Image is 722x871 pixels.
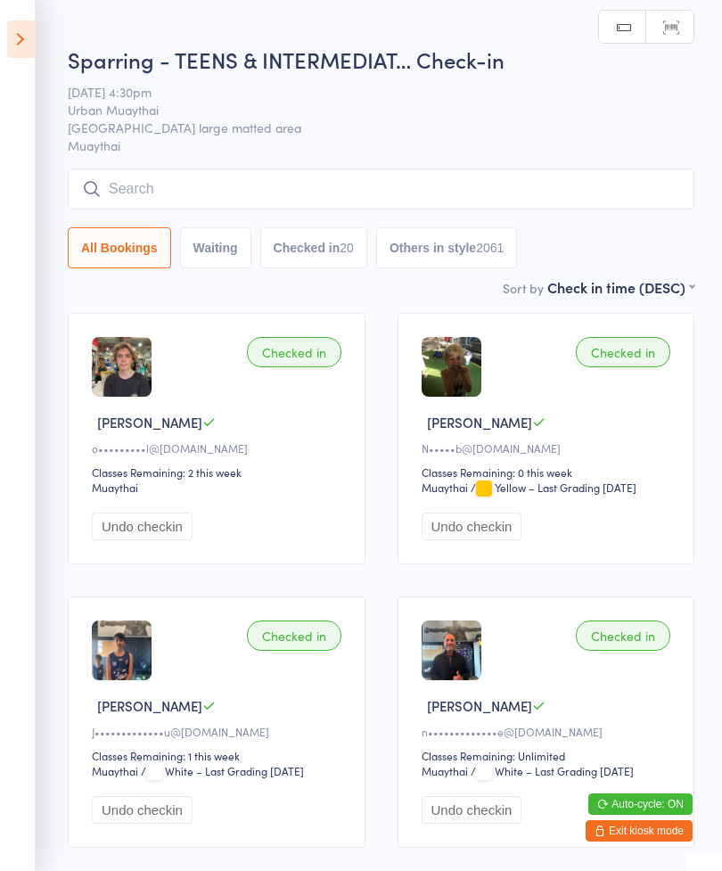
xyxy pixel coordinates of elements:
div: Checked in [576,337,670,367]
span: Urban Muaythai [68,101,667,119]
div: Checked in [576,620,670,651]
div: 2061 [476,241,504,255]
span: [PERSON_NAME] [427,696,532,715]
span: Muaythai [68,136,694,154]
div: Muaythai [422,480,468,495]
div: Checked in [247,337,341,367]
span: / White – Last Grading [DATE] [471,763,634,778]
button: Waiting [180,227,251,268]
div: J•••••••••••••u@[DOMAIN_NAME] [92,724,347,739]
span: [PERSON_NAME] [97,696,202,715]
div: Muaythai [422,763,468,778]
button: Undo checkin [92,796,193,824]
div: 20 [340,241,354,255]
div: Classes Remaining: Unlimited [422,748,677,763]
div: N•••••b@[DOMAIN_NAME] [422,440,677,456]
span: [PERSON_NAME] [427,413,532,431]
input: Search [68,168,694,210]
span: [PERSON_NAME] [97,413,202,431]
img: image1707118486.png [92,620,152,680]
button: All Bookings [68,227,171,268]
button: Exit kiosk mode [586,820,693,842]
div: n•••••••••••••e@[DOMAIN_NAME] [422,724,677,739]
h2: Sparring - TEENS & INTERMEDIAT… Check-in [68,45,694,74]
button: Undo checkin [92,513,193,540]
span: / Yellow – Last Grading [DATE] [471,480,636,495]
div: Classes Remaining: 1 this week [92,748,347,763]
button: Checked in20 [260,227,367,268]
img: image1684821384.png [92,337,152,397]
div: Classes Remaining: 2 this week [92,464,347,480]
button: Undo checkin [422,513,522,540]
label: Sort by [503,279,544,297]
button: Auto-cycle: ON [588,793,693,815]
span: [GEOGRAPHIC_DATA] large matted area [68,119,667,136]
div: o•••••••••l@[DOMAIN_NAME] [92,440,347,456]
div: Check in time (DESC) [547,277,694,297]
div: Muaythai [92,480,138,495]
div: Classes Remaining: 0 this week [422,464,677,480]
img: image1756503359.png [422,620,481,680]
span: [DATE] 4:30pm [68,83,667,101]
button: Others in style2061 [376,227,517,268]
button: Undo checkin [422,796,522,824]
div: Muaythai [92,763,138,778]
span: / White – Last Grading [DATE] [141,763,304,778]
img: image1528956108.png [422,337,481,397]
div: Checked in [247,620,341,651]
